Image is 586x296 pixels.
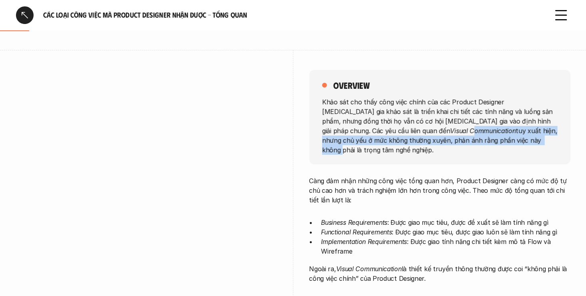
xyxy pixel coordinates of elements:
p: : Được giao tính năng chi tiết kèm mô tả Flow và Wireframe [321,237,570,256]
em: Business Requirements [321,218,388,226]
p: Càng đảm nhận những công việc tổng quan hơn, Product Designer càng có mức độ tự chủ cao hơn và tr... [309,176,570,205]
p: Khảo sát cho thấy công việc chính của các Product Designer [MEDICAL_DATA] gia khảo sát là triển k... [322,97,558,154]
h6: Các loại công việc mà Product Designer nhận được - Tổng quan [43,10,543,20]
h5: overview [333,80,370,91]
em: Visual Communication [450,126,516,134]
p: Ngoài ra, là thiết kế truyền thông thường được coi “không phải là công việc chính” của Product De... [309,264,570,283]
em: Functional Requirements [321,228,392,236]
p: : Được giao mục tiêu, được đề xuất sẽ làm tính năng gì [321,218,570,227]
em: Implementation Requirements [321,238,407,246]
em: Visual Communication [336,265,402,273]
p: : Được giao mục tiêu, được giao luôn sẽ làm tính năng gì [321,227,570,237]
